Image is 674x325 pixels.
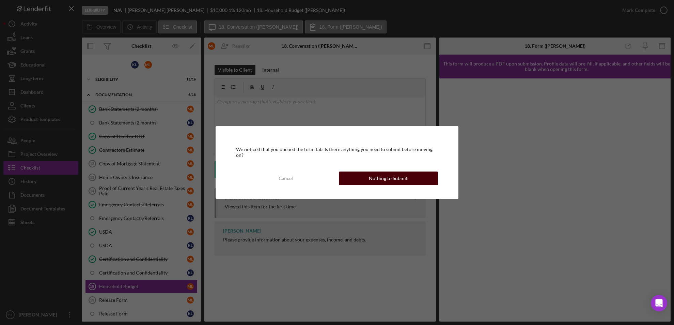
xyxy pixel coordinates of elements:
div: We noticed that you opened the form tab. Is there anything you need to submit before moving on? [236,147,438,158]
div: Open Intercom Messenger [651,295,667,311]
button: Nothing to Submit [339,172,438,185]
div: Cancel [279,172,293,185]
div: Nothing to Submit [369,172,408,185]
button: Cancel [236,172,335,185]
